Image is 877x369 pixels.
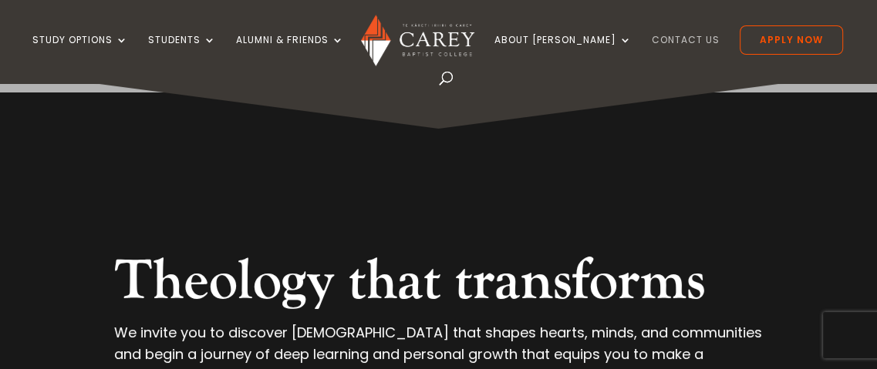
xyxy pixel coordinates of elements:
a: Study Options [32,35,128,71]
a: Students [148,35,216,71]
a: Contact Us [652,35,720,71]
a: Alumni & Friends [236,35,344,71]
h2: Theology that transforms [114,248,763,322]
a: Apply Now [740,25,843,55]
img: Carey Baptist College [361,15,474,66]
a: About [PERSON_NAME] [494,35,632,71]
